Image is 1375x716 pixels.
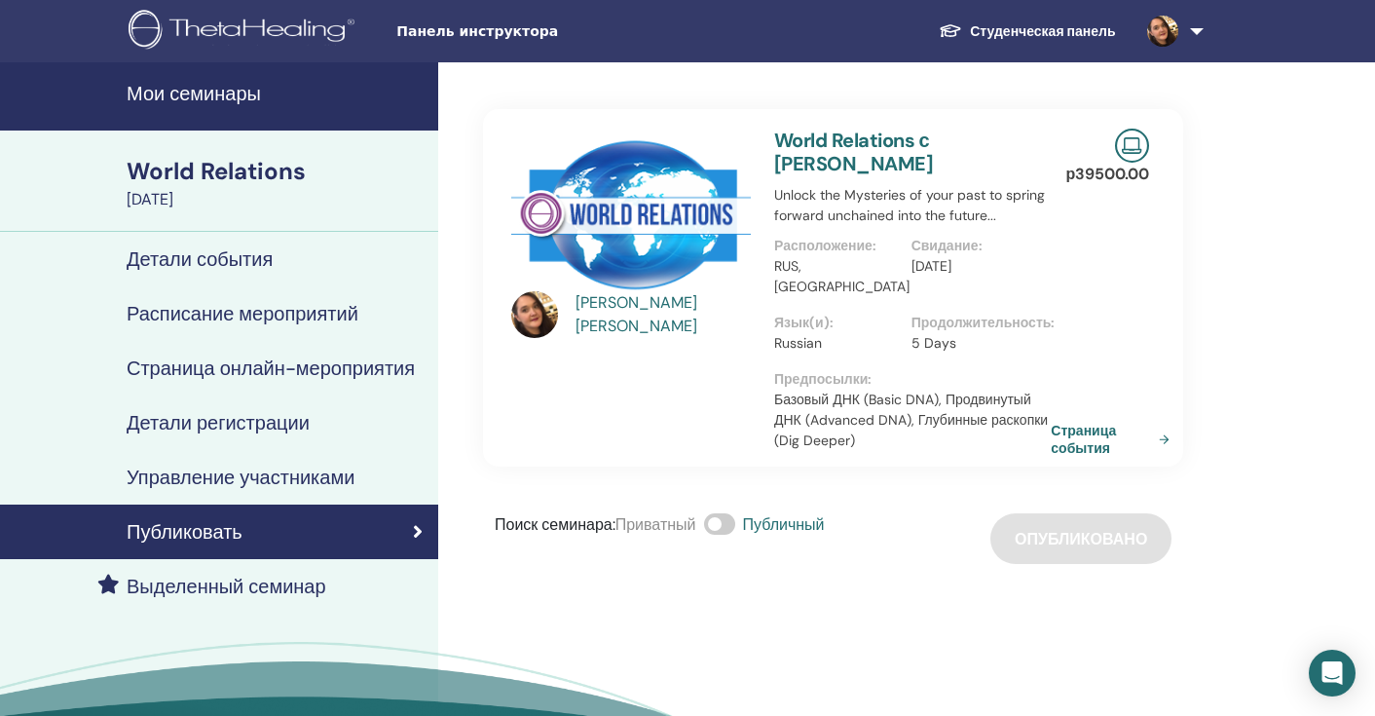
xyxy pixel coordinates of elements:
p: Базовый ДНК (Basic DNA), Продвинутый ДНК (Advanced DNA), Глубинные раскопки (Dig Deeper) [774,390,1048,451]
p: Язык(и) : [774,313,900,333]
p: Расположение : [774,236,900,256]
span: Панель инструктора [396,21,688,42]
img: Live Online Seminar [1115,129,1149,163]
p: Russian [774,333,900,354]
p: Предпосылки : [774,369,1048,390]
img: World Relations [511,129,751,297]
p: Unlock the Mysteries of your past to spring forward unchained into the future... [774,185,1048,226]
span: Приватный [615,514,696,535]
h4: Страница онлайн-мероприятия [127,357,415,380]
p: 5 Days [911,333,1037,354]
h4: Мои семинары [127,82,427,105]
p: р 39500.00 [1066,163,1150,186]
a: World Relations с [PERSON_NAME] [774,128,933,176]
span: Публичный [743,514,825,535]
a: Страница события [1051,422,1177,457]
h4: Публиковать [127,520,242,544]
img: default.jpg [1147,16,1178,47]
div: Open Intercom Messenger [1309,650,1356,697]
h4: Расписание мероприятий [127,302,358,325]
h4: Управление участниками [127,466,354,489]
img: logo.png [129,10,361,54]
div: [DATE] [127,188,427,211]
a: [PERSON_NAME] [PERSON_NAME] [576,291,756,338]
a: Студенческая панель [923,14,1131,50]
span: Поиск семинара : [495,514,615,535]
img: graduation-cap-white.svg [939,22,962,39]
p: RUS, [GEOGRAPHIC_DATA] [774,256,900,297]
a: World Relations[DATE] [115,155,438,211]
p: Продолжительность : [911,313,1037,333]
h4: Выделенный семинар [127,575,326,598]
div: World Relations [127,155,427,188]
h4: Детали регистрации [127,411,310,434]
p: [DATE] [911,256,1037,277]
h4: Детали события [127,247,273,271]
p: Свидание : [911,236,1037,256]
img: default.jpg [511,291,558,338]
